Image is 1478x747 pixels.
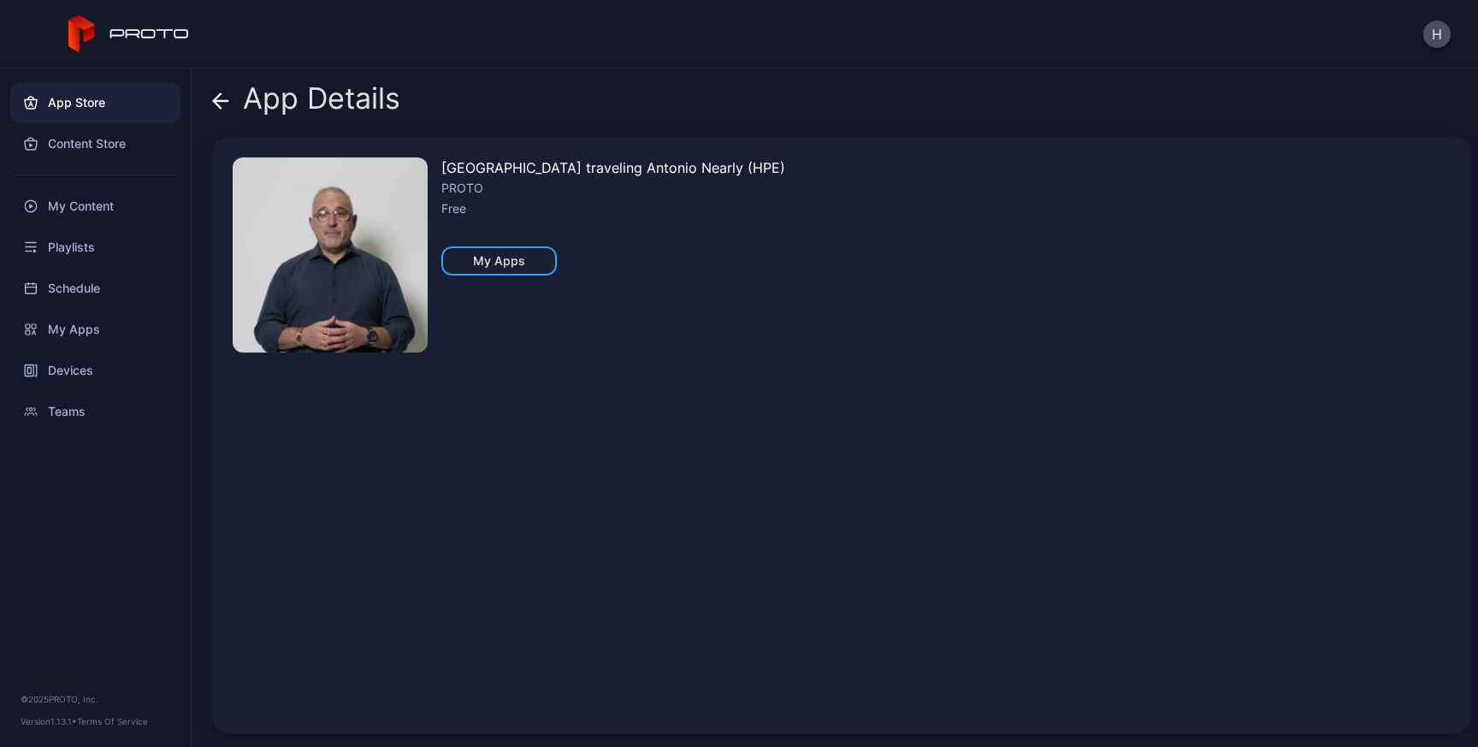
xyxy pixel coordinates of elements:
[212,82,400,123] div: App Details
[77,716,148,726] a: Terms Of Service
[473,254,525,268] div: My Apps
[21,692,170,706] div: © 2025 PROTO, Inc.
[441,157,785,178] div: [GEOGRAPHIC_DATA] traveling Antonio Nearly (HPE)
[10,350,180,391] a: Devices
[441,246,557,276] button: My Apps
[441,199,785,219] div: Free
[10,123,180,164] a: Content Store
[10,227,180,268] a: Playlists
[10,309,180,350] a: My Apps
[21,716,77,726] span: Version 1.13.1 •
[10,82,180,123] a: App Store
[10,268,180,309] a: Schedule
[10,186,180,227] a: My Content
[441,178,785,199] div: PROTO
[10,391,180,432] a: Teams
[1423,21,1451,48] button: H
